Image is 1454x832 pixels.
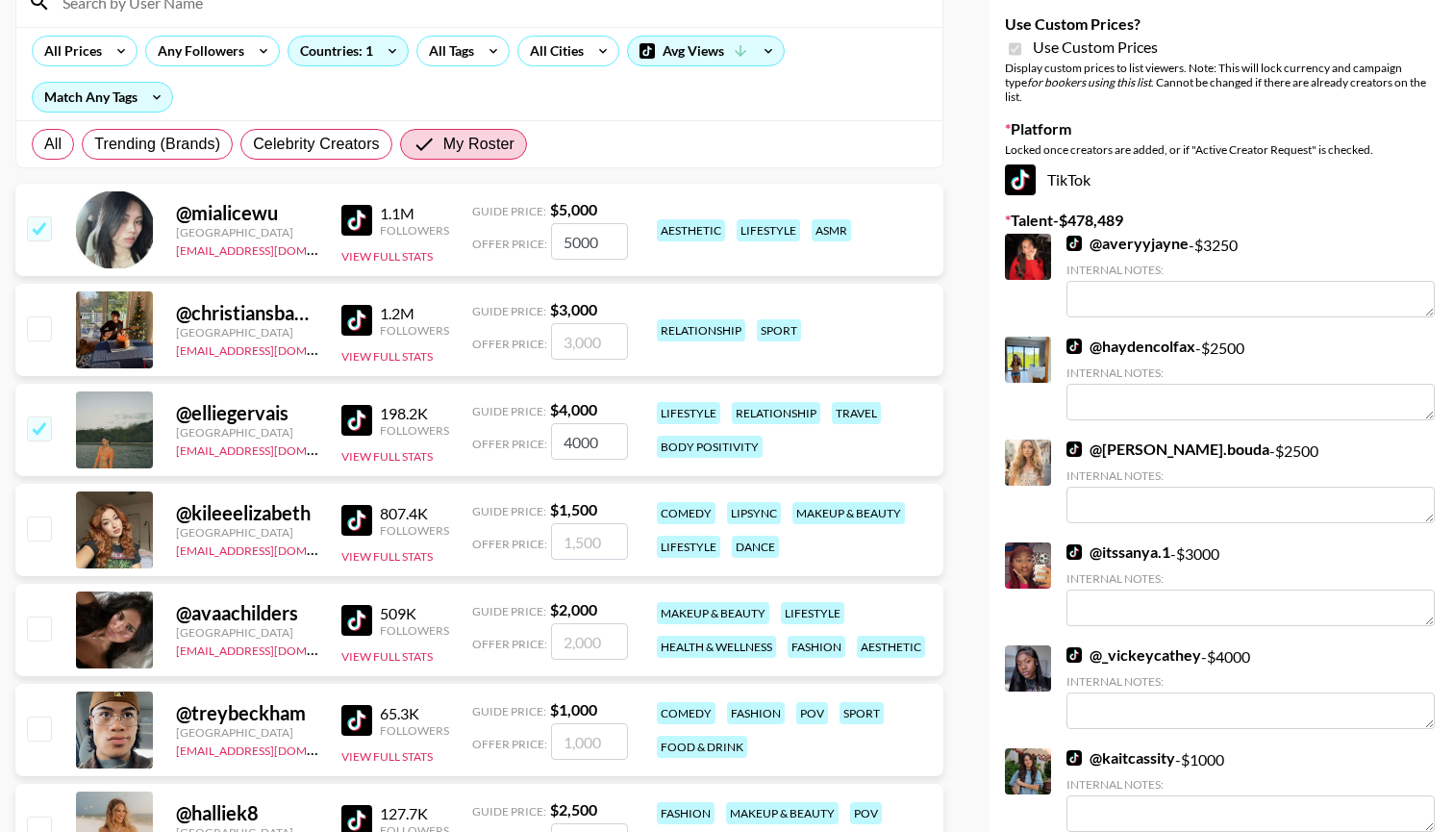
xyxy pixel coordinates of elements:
img: TikTok [341,305,372,336]
strong: $ 5,000 [550,200,597,218]
div: Followers [380,523,449,538]
div: Internal Notes: [1066,571,1435,586]
a: [EMAIL_ADDRESS][DOMAIN_NAME] [176,340,369,358]
div: Followers [380,223,449,238]
span: Guide Price: [472,204,546,218]
img: TikTok [1066,647,1082,663]
a: @kaitcassity [1066,748,1175,768]
div: @ mialicewu [176,201,318,225]
span: Offer Price: [472,637,547,651]
div: relationship [657,319,745,341]
div: dance [732,536,779,558]
div: - $ 4000 [1066,645,1435,729]
img: TikTok [1066,339,1082,354]
strong: $ 2,500 [550,800,597,819]
div: @ kileeelizabeth [176,501,318,525]
div: lifestyle [657,536,720,558]
div: Internal Notes: [1066,777,1435,792]
img: TikTok [1066,441,1082,457]
div: comedy [657,702,715,724]
div: @ elliegervais [176,401,318,425]
img: TikTok [341,205,372,236]
div: Countries: 1 [288,37,408,65]
div: comedy [657,502,715,524]
input: 4,000 [551,423,628,460]
div: - $ 3000 [1066,542,1435,626]
div: fashion [657,802,714,824]
span: All [44,133,62,156]
div: [GEOGRAPHIC_DATA] [176,325,318,340]
div: TikTok [1005,164,1439,195]
a: [EMAIL_ADDRESS][DOMAIN_NAME] [176,740,369,758]
a: [EMAIL_ADDRESS][DOMAIN_NAME] [176,440,369,458]
div: - $ 2500 [1066,337,1435,420]
div: lipsync [727,502,781,524]
div: body positivity [657,436,763,458]
div: 1.1M [380,204,449,223]
img: TikTok [341,705,372,736]
div: Any Followers [146,37,248,65]
div: 807.4K [380,504,449,523]
button: View Full Stats [341,449,433,464]
div: lifestyle [781,602,844,624]
div: [GEOGRAPHIC_DATA] [176,625,318,640]
div: fashion [727,702,785,724]
strong: $ 1,500 [550,500,597,518]
div: makeup & beauty [657,602,769,624]
div: Followers [380,623,449,638]
span: Celebrity Creators [253,133,380,156]
div: - $ 2500 [1066,440,1435,523]
span: Guide Price: [472,704,546,719]
div: fashion [788,636,845,658]
div: travel [832,402,881,424]
span: Guide Price: [472,404,546,418]
div: - $ 1000 [1066,748,1435,832]
div: pov [796,702,828,724]
label: Use Custom Prices? [1005,14,1439,34]
div: lifestyle [657,402,720,424]
div: aesthetic [657,219,725,241]
div: @ halliek8 [176,801,318,825]
a: @haydencolfax [1066,337,1195,356]
div: Avg Views [628,37,784,65]
span: Offer Price: [472,737,547,751]
div: Locked once creators are added, or if "Active Creator Request" is checked. [1005,142,1439,157]
a: @[PERSON_NAME].bouda [1066,440,1269,459]
a: @_vickeycathey [1066,645,1201,665]
img: TikTok [341,505,372,536]
img: TikTok [341,605,372,636]
div: Internal Notes: [1066,366,1435,380]
div: [GEOGRAPHIC_DATA] [176,525,318,540]
span: Guide Price: [472,304,546,318]
strong: $ 2,000 [550,600,597,618]
div: Internal Notes: [1066,674,1435,689]
div: sport [840,702,884,724]
div: 127.7K [380,804,449,823]
div: Display custom prices to list viewers. Note: This will lock currency and campaign type . Cannot b... [1005,61,1439,104]
div: 198.2K [380,404,449,423]
a: [EMAIL_ADDRESS][DOMAIN_NAME] [176,640,369,658]
div: All Cities [518,37,588,65]
div: All Prices [33,37,106,65]
img: TikTok [1066,750,1082,766]
div: Followers [380,323,449,338]
button: View Full Stats [341,649,433,664]
button: View Full Stats [341,549,433,564]
div: 509K [380,604,449,623]
span: Guide Price: [472,804,546,819]
div: [GEOGRAPHIC_DATA] [176,225,318,240]
span: Use Custom Prices [1033,38,1158,57]
img: TikTok [341,405,372,436]
div: food & drink [657,736,747,758]
div: 65.3K [380,704,449,723]
div: sport [757,319,801,341]
span: Guide Price: [472,504,546,518]
input: 1,500 [551,523,628,560]
strong: $ 1,000 [550,700,597,719]
label: Talent - $ 478,489 [1005,211,1439,230]
img: TikTok [1066,544,1082,560]
input: 5,000 [551,223,628,260]
span: Offer Price: [472,237,547,251]
strong: $ 3,000 [550,300,597,318]
div: Internal Notes: [1066,468,1435,483]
